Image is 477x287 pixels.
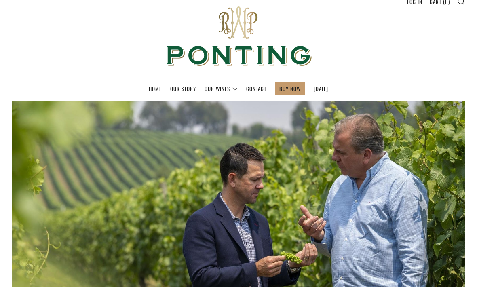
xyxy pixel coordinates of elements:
a: Home [149,82,162,95]
a: [DATE] [314,82,328,95]
a: Our Story [170,82,196,95]
a: Contact [246,82,266,95]
a: Our Wines [205,82,238,95]
a: BUY NOW [279,82,301,95]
